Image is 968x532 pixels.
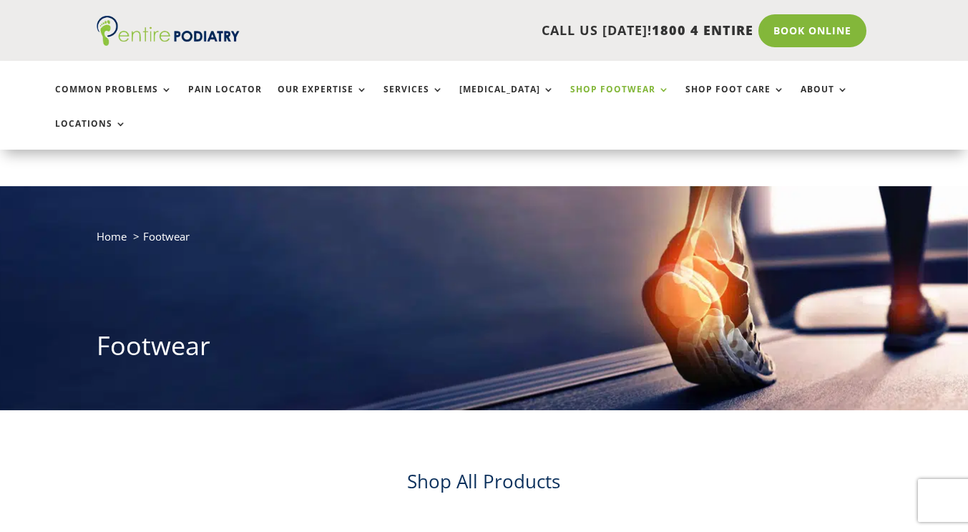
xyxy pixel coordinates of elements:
[97,328,871,371] h1: Footwear
[97,16,240,46] img: logo (1)
[570,84,670,115] a: Shop Footwear
[55,84,172,115] a: Common Problems
[383,84,444,115] a: Services
[273,21,753,40] p: CALL US [DATE]!
[97,468,871,501] h2: Shop All Products
[97,227,871,256] nav: breadcrumb
[758,14,866,47] a: Book Online
[652,21,753,39] span: 1800 4 ENTIRE
[801,84,849,115] a: About
[143,229,190,243] span: Footwear
[278,84,368,115] a: Our Expertise
[97,229,127,243] a: Home
[459,84,554,115] a: [MEDICAL_DATA]
[188,84,262,115] a: Pain Locator
[97,34,240,49] a: Entire Podiatry
[685,84,785,115] a: Shop Foot Care
[55,119,127,150] a: Locations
